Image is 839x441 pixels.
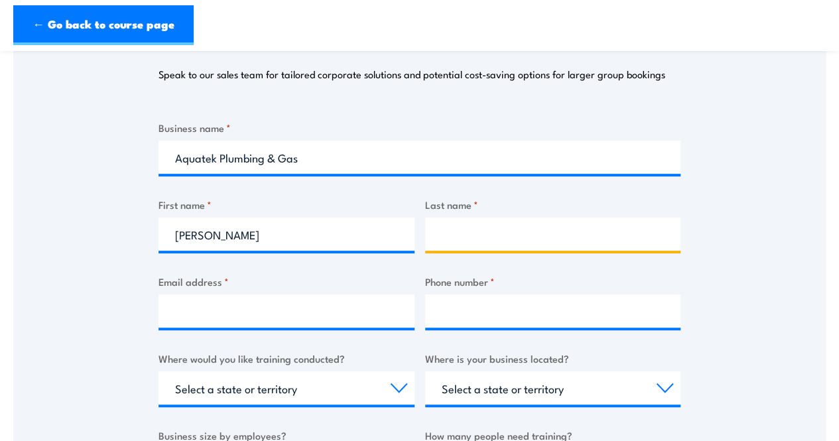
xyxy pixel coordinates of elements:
img: tab_domain_overview_orange.svg [36,77,46,88]
label: Where is your business located? [425,351,681,366]
img: website_grey.svg [21,34,32,45]
img: logo_orange.svg [21,21,32,32]
label: First name [159,197,415,212]
label: Phone number [425,274,681,289]
label: Business name [159,120,680,135]
p: Speak to our sales team for tailored corporate solutions and potential cost-saving options for la... [159,68,665,81]
div: v 4.0.25 [37,21,65,32]
div: Keywords by Traffic [147,78,224,87]
div: Domain: [DOMAIN_NAME] [34,34,146,45]
a: ← Go back to course page [13,5,194,45]
img: tab_keywords_by_traffic_grey.svg [132,77,143,88]
div: Domain Overview [50,78,119,87]
label: Last name [425,197,681,212]
label: Email address [159,274,415,289]
label: Where would you like training conducted? [159,351,415,366]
